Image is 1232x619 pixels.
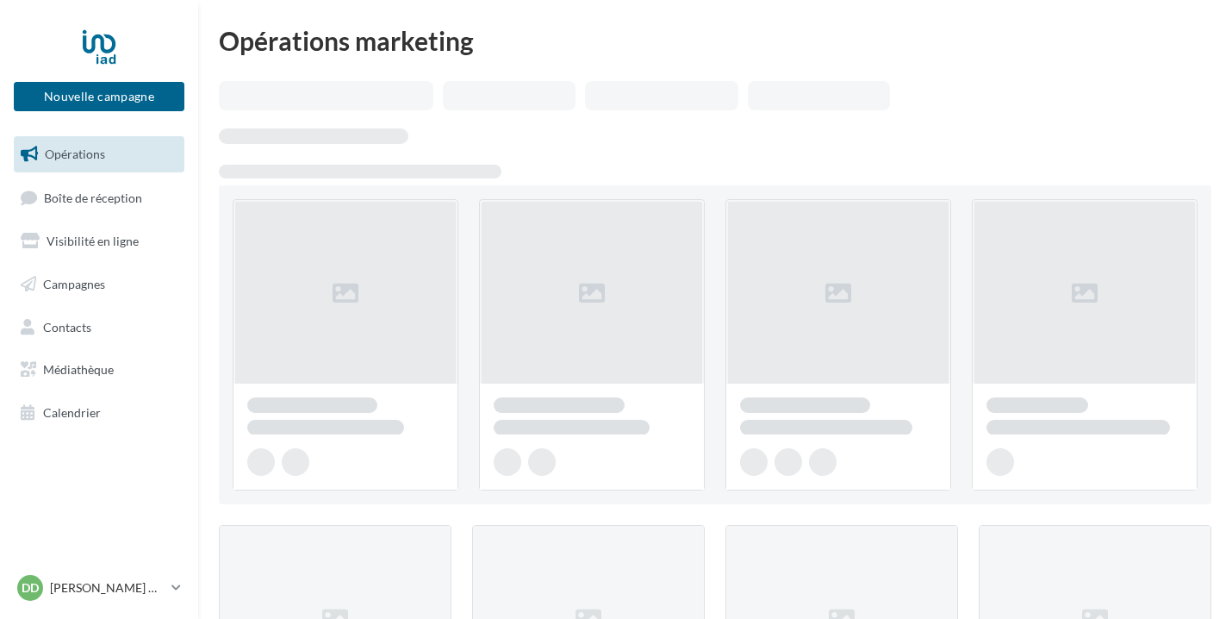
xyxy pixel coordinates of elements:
[43,319,91,334] span: Contacts
[10,395,188,431] a: Calendrier
[50,579,165,597] p: [PERSON_NAME] DELEVACQUE
[10,266,188,303] a: Campagnes
[10,309,188,346] a: Contacts
[219,28,1211,53] div: Opérations marketing
[10,179,188,216] a: Boîte de réception
[22,579,39,597] span: DD
[45,147,105,161] span: Opérations
[14,82,184,111] button: Nouvelle campagne
[47,234,139,248] span: Visibilité en ligne
[10,136,188,172] a: Opérations
[10,352,188,388] a: Médiathèque
[43,405,101,420] span: Calendrier
[43,362,114,377] span: Médiathèque
[43,277,105,291] span: Campagnes
[14,572,184,604] a: DD [PERSON_NAME] DELEVACQUE
[10,223,188,259] a: Visibilité en ligne
[44,190,142,204] span: Boîte de réception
